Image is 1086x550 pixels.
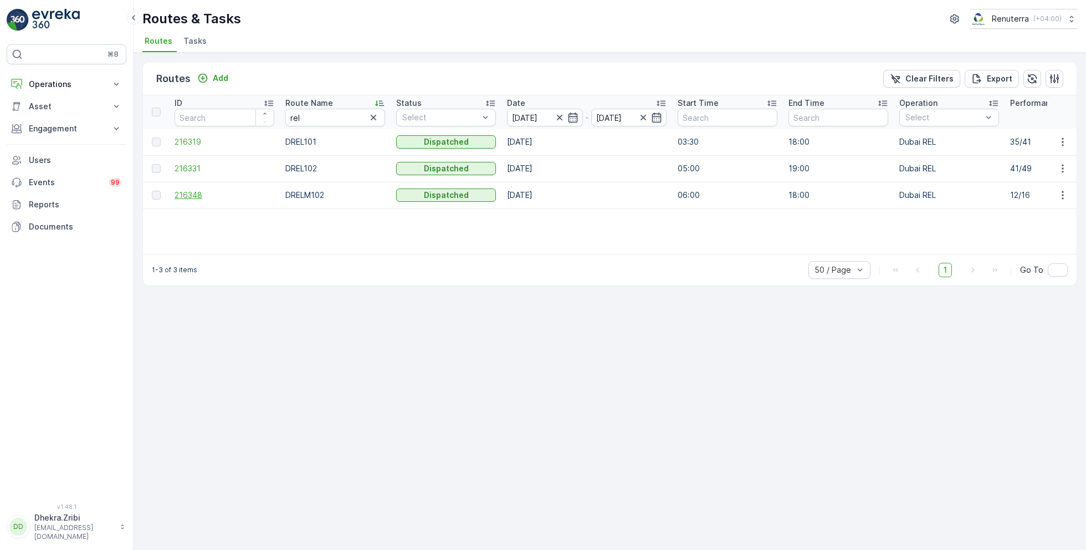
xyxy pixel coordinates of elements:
[152,266,197,274] p: 1-3 of 3 items
[107,50,119,59] p: ⌘B
[175,190,274,201] a: 216348
[152,164,161,173] div: Toggle Row Selected
[193,72,233,85] button: Add
[783,182,894,208] td: 18:00
[152,137,161,146] div: Toggle Row Selected
[507,98,525,109] p: Date
[7,118,126,140] button: Engagement
[175,136,274,147] a: 216319
[156,71,191,86] p: Routes
[905,73,954,84] p: Clear Filters
[396,162,496,175] button: Dispatched
[894,155,1005,182] td: Dubai REL
[501,155,672,182] td: [DATE]
[175,109,274,126] input: Search
[32,9,80,31] img: logo_light-DOdMpM7g.png
[396,135,496,149] button: Dispatched
[29,155,122,166] p: Users
[7,171,126,193] a: Events99
[280,182,391,208] td: DRELM102
[894,182,1005,208] td: Dubai REL
[783,155,894,182] td: 19:00
[987,73,1012,84] p: Export
[280,129,391,155] td: DREL101
[424,190,469,201] p: Dispatched
[29,177,102,188] p: Events
[7,9,29,31] img: logo
[396,189,496,202] button: Dispatched
[672,182,783,208] td: 06:00
[145,35,172,47] span: Routes
[285,109,385,126] input: Search
[29,79,104,90] p: Operations
[175,163,274,174] a: 216331
[7,149,126,171] a: Users
[7,73,126,95] button: Operations
[7,216,126,238] a: Documents
[788,109,888,126] input: Search
[788,98,824,109] p: End Time
[29,221,122,232] p: Documents
[501,182,672,208] td: [DATE]
[672,129,783,155] td: 03:30
[970,9,1077,29] button: Renuterra(+04:00)
[9,518,27,536] div: DD
[1020,264,1043,276] span: Go To
[111,178,120,187] p: 99
[672,155,783,182] td: 05:00
[175,98,182,109] p: ID
[992,13,1029,24] p: Renuterra
[965,70,1019,88] button: Export
[142,10,241,28] p: Routes & Tasks
[678,98,719,109] p: Start Time
[152,191,161,200] div: Toggle Row Selected
[29,101,104,112] p: Asset
[424,163,469,174] p: Dispatched
[894,129,1005,155] td: Dubai REL
[507,109,583,126] input: dd/mm/yyyy
[183,35,207,47] span: Tasks
[970,13,987,25] img: Screenshot_2024-07-26_at_13.33.01.png
[1010,98,1059,109] p: Performance
[899,98,938,109] p: Operation
[1033,14,1062,23] p: ( +04:00 )
[7,193,126,216] a: Reports
[34,523,114,541] p: [EMAIL_ADDRESS][DOMAIN_NAME]
[883,70,960,88] button: Clear Filters
[34,512,114,523] p: Dhekra.Zribi
[424,136,469,147] p: Dispatched
[29,123,104,134] p: Engagement
[591,109,667,126] input: dd/mm/yyyy
[402,112,479,123] p: Select
[7,503,126,510] span: v 1.48.1
[213,73,228,84] p: Add
[501,129,672,155] td: [DATE]
[396,98,422,109] p: Status
[585,111,589,124] p: -
[939,263,952,277] span: 1
[285,98,333,109] p: Route Name
[783,129,894,155] td: 18:00
[678,109,777,126] input: Search
[7,512,126,541] button: DDDhekra.Zribi[EMAIL_ADDRESS][DOMAIN_NAME]
[29,199,122,210] p: Reports
[905,112,982,123] p: Select
[7,95,126,118] button: Asset
[280,155,391,182] td: DREL102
